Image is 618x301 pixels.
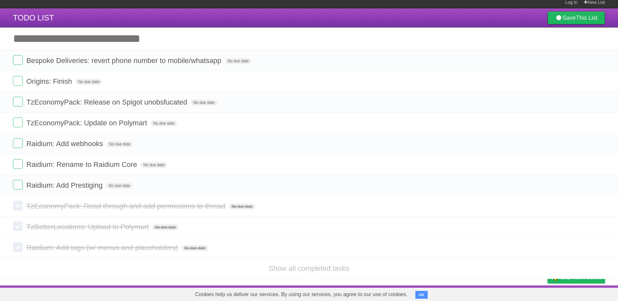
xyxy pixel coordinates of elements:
[13,221,23,231] label: Done
[576,15,598,21] b: This List
[13,97,23,107] label: Done
[517,287,531,299] a: Terms
[191,100,217,106] span: No due date
[26,77,74,85] span: Origins: Finish
[13,55,23,65] label: Done
[26,140,105,148] span: Raidium: Add webhooks
[548,11,605,24] a: SaveThis List
[26,223,150,231] span: TzBetterLocations: Upload to Polymart
[26,98,189,106] span: TzEconomyPack: Release on Spigot unobsfucated
[26,181,104,189] span: Raidium: Add Prestiging
[13,159,23,169] label: Done
[106,183,132,189] span: No due date
[26,202,227,210] span: TzEconomyPack: Read through and add permissions to thread
[26,160,139,169] span: Raidium: Rename to Raidium Core
[483,287,509,299] a: Developers
[26,244,180,252] span: Raidium: Add tags (w/ menus and placeholders)
[561,272,602,283] span: Buy me a coffee
[415,291,428,299] button: OK
[152,224,179,230] span: No due date
[13,180,23,190] label: Done
[26,56,223,65] span: Bespoke Deliveries: revert phone number to mobile/whatsapp
[539,287,556,299] a: Privacy
[229,204,255,209] span: No due date
[13,242,23,252] label: Done
[13,118,23,127] label: Done
[141,162,167,168] span: No due date
[13,201,23,210] label: Done
[13,76,23,86] label: Done
[107,141,133,147] span: No due date
[461,287,475,299] a: About
[182,245,208,251] span: No due date
[26,119,149,127] span: TzEconomyPack: Update on Polymart
[13,13,54,22] span: TODO LIST
[13,138,23,148] label: Done
[225,58,251,64] span: No due date
[76,79,102,85] span: No due date
[189,288,414,301] span: Cookies help us deliver our services. By using our services, you agree to our use of cookies.
[151,120,177,126] span: No due date
[269,264,349,272] a: Show all completed tasks
[564,287,605,299] a: Suggest a feature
